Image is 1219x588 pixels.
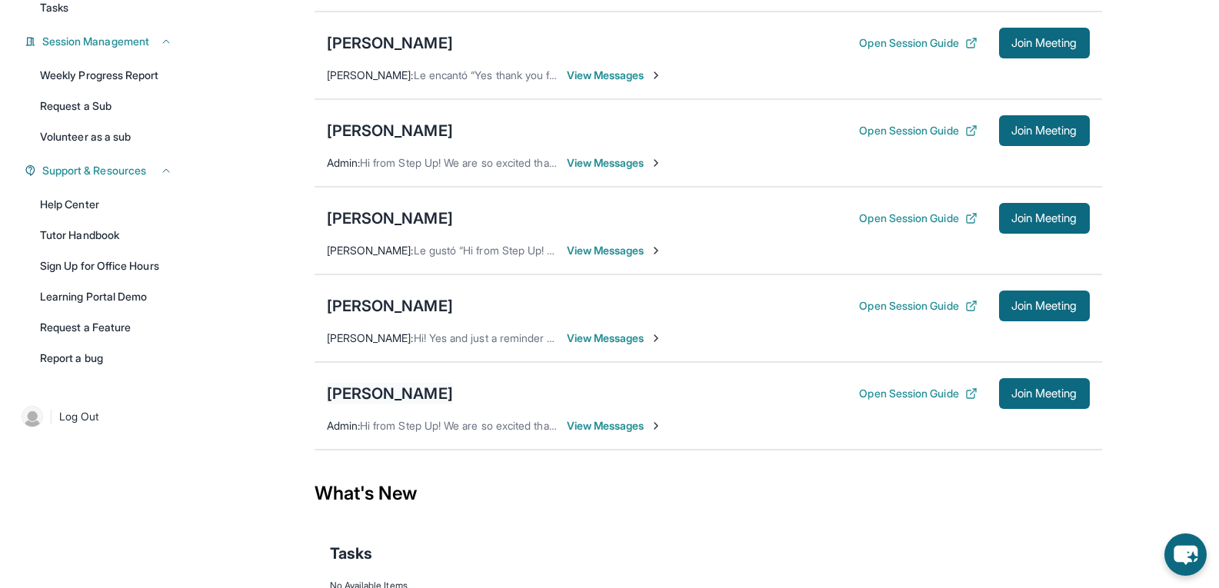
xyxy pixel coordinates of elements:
div: [PERSON_NAME] [327,295,453,317]
span: View Messages [567,418,663,434]
button: Open Session Guide [859,211,977,226]
a: Report a bug [31,344,182,372]
a: Request a Feature [31,314,182,341]
button: Join Meeting [999,291,1090,321]
span: View Messages [567,155,663,171]
a: Volunteer as a sub [31,123,182,151]
button: Open Session Guide [859,123,977,138]
div: [PERSON_NAME] [327,120,453,141]
span: Hi! Yes and just a reminder for [DATE] session at 4:30. Can't wait! [414,331,731,344]
a: Sign Up for Office Hours [31,252,182,280]
button: Open Session Guide [859,35,977,51]
button: Support & Resources [36,163,172,178]
a: |Log Out [15,400,182,434]
span: Log Out [59,409,99,424]
img: user-img [22,406,43,427]
a: Weekly Progress Report [31,61,182,89]
div: [PERSON_NAME] [327,32,453,54]
span: Tasks [330,543,372,564]
a: Help Center [31,191,182,218]
span: Join Meeting [1011,38,1077,48]
span: Join Meeting [1011,126,1077,135]
span: Admin : [327,156,360,169]
button: chat-button [1164,533,1207,576]
button: Join Meeting [999,115,1090,146]
span: Session Management [42,34,149,49]
img: Chevron-Right [650,420,662,432]
div: What's New [315,460,1102,527]
span: Join Meeting [1011,389,1077,398]
button: Open Session Guide [859,386,977,401]
span: View Messages [567,331,663,346]
span: Support & Resources [42,163,146,178]
button: Join Meeting [999,28,1090,58]
a: Request a Sub [31,92,182,120]
img: Chevron-Right [650,332,662,344]
span: | [49,407,53,426]
img: Chevron-Right [650,157,662,169]
div: [PERSON_NAME] [327,208,453,229]
span: View Messages [567,68,663,83]
a: Tutor Handbook [31,221,182,249]
span: [PERSON_NAME] : [327,331,414,344]
a: Learning Portal Demo [31,283,182,311]
button: Join Meeting [999,203,1090,234]
span: [PERSON_NAME] : [327,244,414,257]
div: [PERSON_NAME] [327,383,453,404]
span: Admin : [327,419,360,432]
button: Session Management [36,34,172,49]
button: Open Session Guide [859,298,977,314]
button: Join Meeting [999,378,1090,409]
img: Chevron-Right [650,244,662,257]
span: Join Meeting [1011,301,1077,311]
span: Le encantó “Yes thank you for the reminder. See you this afternoon” [414,68,745,81]
span: [PERSON_NAME] : [327,68,414,81]
span: Join Meeting [1011,214,1077,223]
span: View Messages [567,243,663,258]
img: Chevron-Right [650,69,662,81]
